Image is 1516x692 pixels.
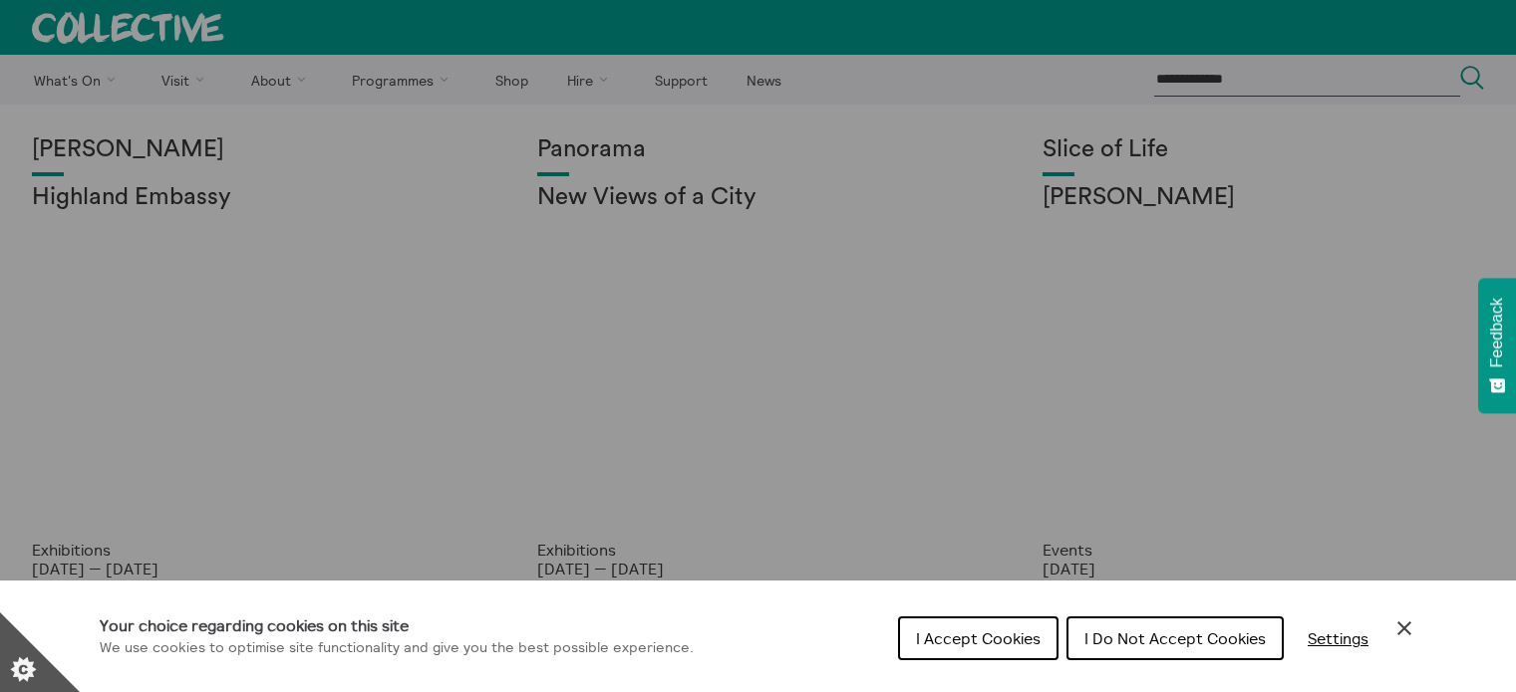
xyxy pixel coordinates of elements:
[100,613,694,637] h1: Your choice regarding cookies on this site
[1066,616,1284,660] button: I Do Not Accept Cookies
[1488,298,1506,367] span: Feedback
[100,637,694,659] p: We use cookies to optimise site functionality and give you the best possible experience.
[1478,278,1516,413] button: Feedback - Show survey
[1308,628,1368,648] span: Settings
[898,616,1059,660] button: I Accept Cookies
[1292,618,1384,658] button: Settings
[1084,628,1266,648] span: I Do Not Accept Cookies
[916,628,1041,648] span: I Accept Cookies
[1392,616,1416,640] button: Close Cookie Control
